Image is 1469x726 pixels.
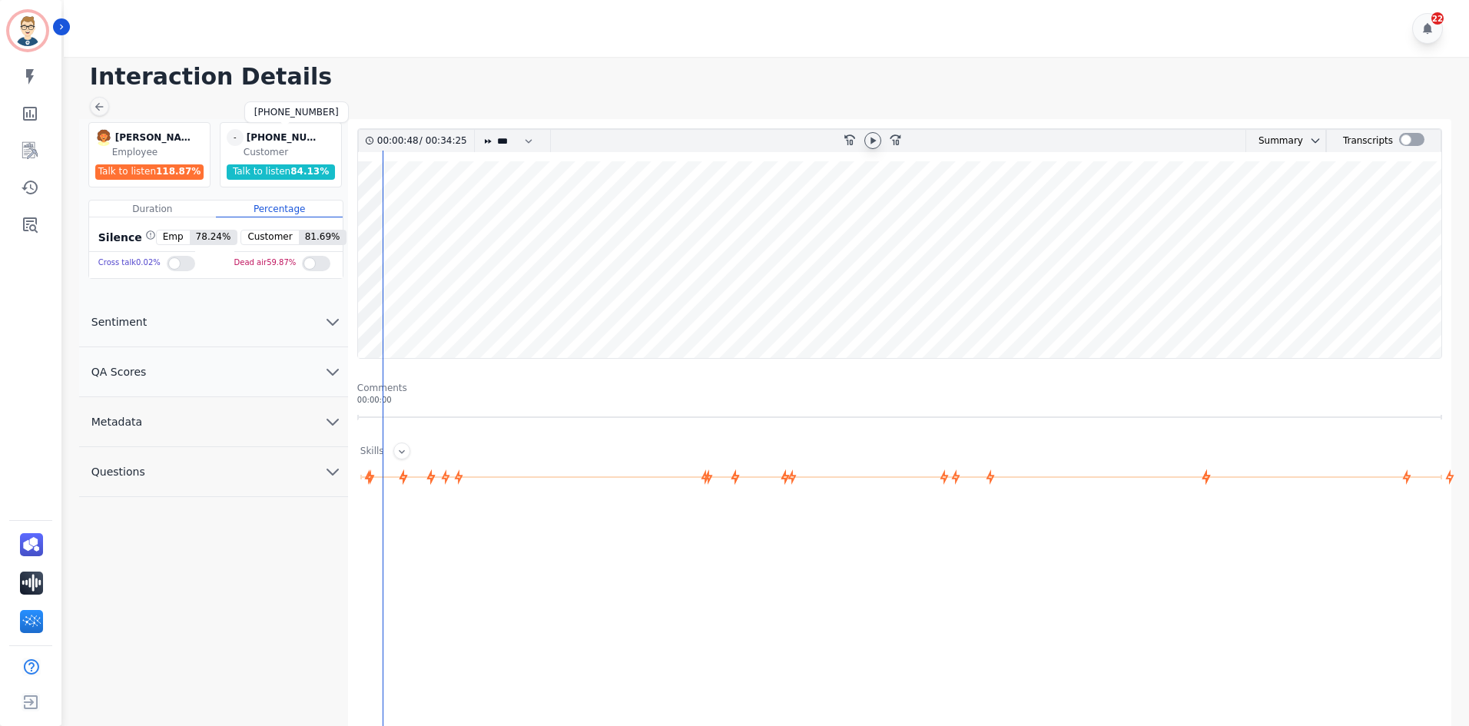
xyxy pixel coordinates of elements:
div: 00:34:25 [423,130,465,152]
span: Customer [241,230,298,244]
span: 81.69 % [299,230,347,244]
div: Percentage [216,201,343,217]
div: Employee [112,146,207,158]
span: - [227,129,244,146]
span: Metadata [79,414,154,429]
div: Transcripts [1343,130,1393,152]
div: Talk to listen [95,164,204,180]
button: Sentiment chevron down [79,297,348,347]
span: 78.24 % [190,230,237,244]
svg: chevron down [323,462,342,481]
div: Customer [244,146,338,158]
span: Sentiment [79,314,159,330]
button: Metadata chevron down [79,397,348,447]
div: 22 [1431,12,1444,25]
h1: Interaction Details [90,63,1454,91]
div: Skills [360,445,384,459]
div: 00:00:48 [377,130,419,152]
button: chevron down [1303,134,1321,147]
button: Questions chevron down [79,447,348,497]
svg: chevron down [323,313,342,331]
svg: chevron down [1309,134,1321,147]
span: Emp [157,230,190,244]
div: Duration [89,201,216,217]
span: 84.13 % [290,166,329,177]
div: Cross talk 0.02 % [98,252,161,274]
div: [PERSON_NAME] [115,129,192,146]
div: 00:00:00 [357,394,1442,406]
div: Talk to listen [227,164,336,180]
div: [PHONE_NUMBER] [247,129,323,146]
img: Bordered avatar [9,12,46,49]
svg: chevron down [323,413,342,431]
div: / [377,130,471,152]
div: [PHONE_NUMBER] [254,106,339,118]
span: Questions [79,464,158,479]
span: 118.87 % [156,166,201,177]
svg: chevron down [323,363,342,381]
div: Dead air 59.87 % [234,252,297,274]
div: Summary [1246,130,1303,152]
button: QA Scores chevron down [79,347,348,397]
div: Silence [95,230,156,245]
div: Comments [357,382,1442,394]
span: QA Scores [79,364,159,380]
